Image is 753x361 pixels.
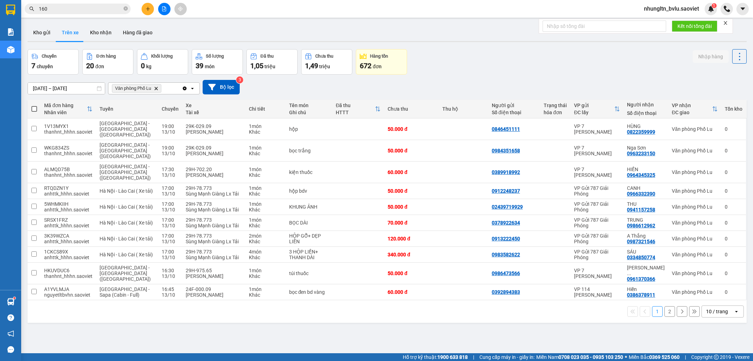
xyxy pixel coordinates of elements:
[162,123,179,129] div: 19:00
[158,3,171,15] button: file-add
[162,217,179,223] div: 17:00
[186,268,242,273] div: 29H-975.65
[28,24,56,41] button: Kho gửi
[574,249,620,260] div: VP Gửi 787 Giải Phóng
[100,164,151,181] span: [GEOGRAPHIC_DATA] - [GEOGRAPHIC_DATA] ([GEOGRAPHIC_DATA])
[627,292,655,298] div: 0386378911
[100,204,153,210] span: Hà Nội - Lào Cai ( Xe tải)
[388,148,435,153] div: 50.000 đ
[574,268,620,279] div: VP 7 [PERSON_NAME]
[249,191,282,197] div: Khác
[712,3,717,8] sup: 1
[100,121,151,138] span: [GEOGRAPHIC_DATA] - [GEOGRAPHIC_DATA] ([GEOGRAPHIC_DATA])
[205,64,215,69] span: món
[725,289,742,295] div: 0
[289,110,329,115] div: Ghi chú
[725,126,742,132] div: 0
[100,142,151,159] span: [GEOGRAPHIC_DATA] - [GEOGRAPHIC_DATA] ([GEOGRAPHIC_DATA])
[162,233,179,239] div: 17:00
[479,353,534,361] span: Cung cấp máy in - giấy in:
[44,233,92,239] div: 3K39WZCA
[725,270,742,276] div: 0
[44,185,92,191] div: RTQDZN1Y
[672,204,718,210] div: Văn phòng Phố Lu
[629,353,680,361] span: Miền Bắc
[289,148,329,153] div: bọc trắng
[249,129,282,135] div: Khác
[574,145,620,156] div: VP 7 [PERSON_NAME]
[336,110,375,115] div: HTTT
[492,169,520,175] div: 0389918992
[723,21,728,25] span: close
[162,268,179,273] div: 16:30
[44,286,92,292] div: A1YVLMJA
[319,64,330,69] span: triệu
[289,233,329,244] div: HỘP GỖ+ DẸP LIỀN
[356,49,407,75] button: Hàng tồn672đơn
[672,236,718,241] div: Văn phòng Phố Lu
[82,49,133,75] button: Đơn hàng20đơn
[249,217,282,223] div: 1 món
[492,103,537,108] div: Người gửi
[725,169,742,175] div: 0
[44,223,92,228] div: anhttk_hhhn.saoviet
[86,62,94,70] span: 20
[289,249,329,260] div: 3 HỘP LIỀN+ THANH DÀI
[725,188,742,194] div: 0
[574,110,614,115] div: ĐC lấy
[44,191,92,197] div: anhttk_hhhn.saoviet
[725,252,742,257] div: 0
[301,49,352,75] button: Chưa thu1,49 triệu
[44,249,92,255] div: 1CKCS89X
[249,273,282,279] div: Khác
[44,103,87,108] div: Mã đơn hàng
[388,169,435,175] div: 60.000 đ
[162,239,179,244] div: 13/10
[162,191,179,197] div: 13/10
[388,252,435,257] div: 340.000 đ
[117,24,158,41] button: Hàng đã giao
[13,297,16,299] sup: 1
[100,236,153,241] span: Hà Nội - Lào Cai ( Xe tải)
[289,270,329,276] div: túi thuốc
[627,265,665,276] div: Nguyễn Thị Huyền
[261,54,274,59] div: Đã thu
[186,172,242,178] div: [PERSON_NAME]
[289,289,329,295] div: bọc đen bd vàng
[249,185,282,191] div: 1 món
[289,188,329,194] div: hộp bdv
[186,103,242,108] div: Xe
[473,353,474,361] span: |
[544,110,567,115] div: hóa đơn
[638,4,705,13] span: nhungltn_bvlu.saoviet
[725,236,742,241] div: 0
[672,110,712,115] div: ĐC giao
[627,270,631,276] span: ...
[627,286,665,292] div: Hiền
[627,110,665,116] div: Số điện thoại
[7,298,14,305] img: warehouse-icon
[246,49,298,75] button: Đã thu1,05 triệu
[186,223,242,228] div: Sùng Mạnh Giàng Lx Tải
[627,185,665,191] div: CANH
[182,86,187,91] svg: Clear all
[672,252,718,257] div: Văn phòng Phố Lu
[7,46,14,53] img: warehouse-icon
[162,106,179,112] div: Chuyến
[668,100,721,118] th: Toggle SortBy
[162,185,179,191] div: 17:00
[360,62,371,70] span: 672
[44,255,92,260] div: anhttk_hhhn.saoviet
[186,249,242,255] div: 29H-78.773
[574,286,620,298] div: VP 114 [PERSON_NAME]
[672,21,717,32] button: Kết nối tổng đài
[186,185,242,191] div: 29H-78.773
[649,354,680,360] strong: 0369 525 060
[315,54,333,59] div: Chưa thu
[332,100,384,118] th: Toggle SortBy
[29,6,34,11] span: search
[627,223,655,228] div: 0986612962
[373,64,382,69] span: đơn
[190,86,195,91] svg: open
[249,106,282,112] div: Chi tiết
